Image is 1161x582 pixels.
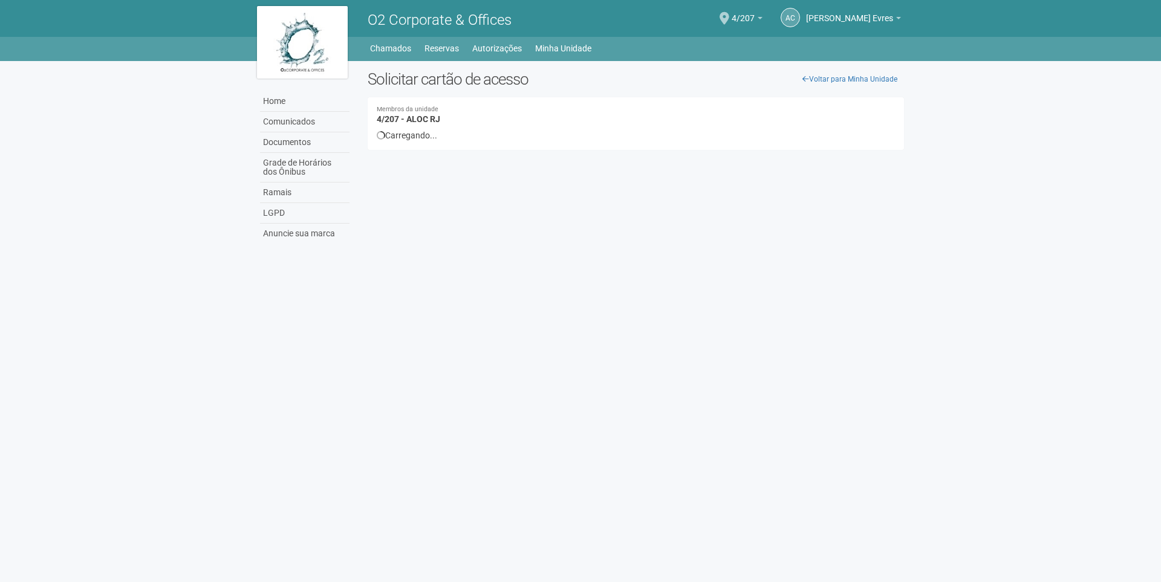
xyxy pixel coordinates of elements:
[260,183,350,203] a: Ramais
[535,40,591,57] a: Minha Unidade
[260,203,350,224] a: LGPD
[806,15,901,25] a: [PERSON_NAME] Evres
[472,40,522,57] a: Autorizações
[370,40,411,57] a: Chamados
[260,153,350,183] a: Grade de Horários dos Ônibus
[806,2,893,23] span: Armando Conceição Evres
[732,2,755,23] span: 4/207
[796,70,904,88] a: Voltar para Minha Unidade
[257,6,348,79] img: logo.jpg
[377,130,895,141] div: Carregando...
[424,40,459,57] a: Reservas
[732,15,763,25] a: 4/207
[377,106,895,124] h4: 4/207 - ALOC RJ
[260,132,350,153] a: Documentos
[377,106,895,113] small: Membros da unidade
[368,11,512,28] span: O2 Corporate & Offices
[781,8,800,27] a: AC
[260,91,350,112] a: Home
[368,70,904,88] h2: Solicitar cartão de acesso
[260,112,350,132] a: Comunicados
[260,224,350,244] a: Anuncie sua marca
